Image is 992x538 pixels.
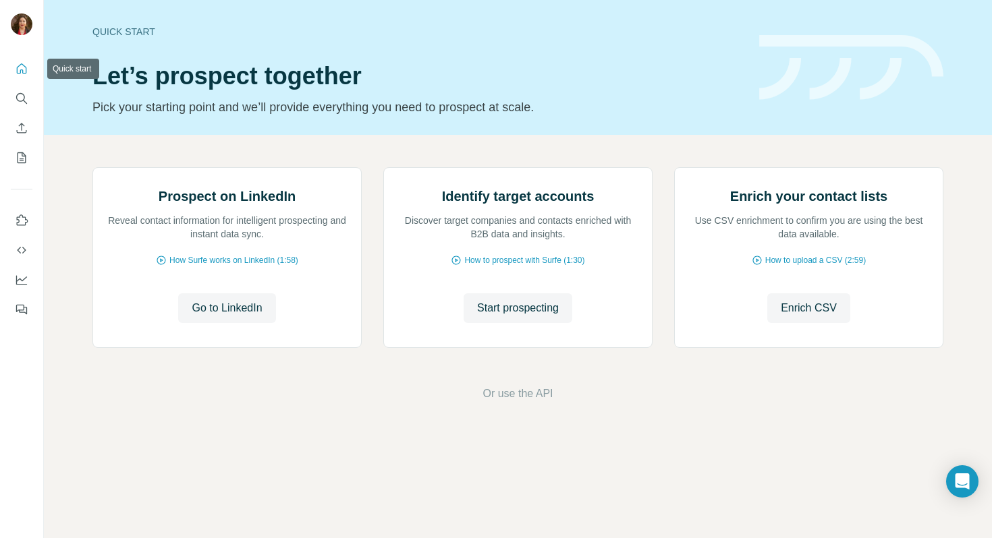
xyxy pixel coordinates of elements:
button: Dashboard [11,268,32,292]
h1: Let’s prospect together [92,63,743,90]
button: Quick start [11,57,32,81]
button: Enrich CSV [11,116,32,140]
button: Search [11,86,32,111]
button: Enrich CSV [767,293,850,323]
h2: Identify target accounts [442,187,595,206]
button: Go to LinkedIn [178,293,275,323]
p: Discover target companies and contacts enriched with B2B data and insights. [397,214,638,241]
span: How to prospect with Surfe (1:30) [464,254,584,266]
span: How Surfe works on LinkedIn (1:58) [169,254,298,266]
p: Pick your starting point and we’ll provide everything you need to prospect at scale. [92,98,743,117]
p: Use CSV enrichment to confirm you are using the best data available. [688,214,929,241]
p: Reveal contact information for intelligent prospecting and instant data sync. [107,214,348,241]
div: Open Intercom Messenger [946,465,979,498]
h2: Prospect on LinkedIn [159,187,296,206]
button: My lists [11,146,32,170]
button: Start prospecting [464,293,572,323]
button: Use Surfe API [11,238,32,262]
img: banner [759,35,943,100]
span: Start prospecting [477,300,559,316]
img: Avatar [11,13,32,35]
button: Feedback [11,297,32,322]
h2: Enrich your contact lists [730,187,887,206]
span: Go to LinkedIn [192,300,262,316]
button: Or use the API [483,386,553,402]
button: Use Surfe on LinkedIn [11,208,32,233]
span: Enrich CSV [781,300,837,316]
div: Quick start [92,25,743,38]
span: How to upload a CSV (2:59) [765,254,866,266]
